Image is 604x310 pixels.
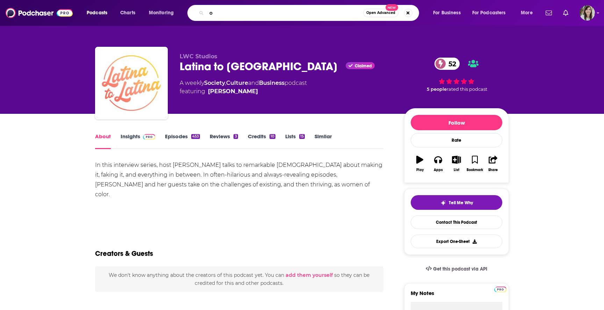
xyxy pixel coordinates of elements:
img: Podchaser Pro [494,287,506,292]
span: featuring [180,87,307,96]
a: Similar [315,133,332,149]
span: 52 [441,58,460,70]
div: Bookmark [467,168,483,172]
a: InsightsPodchaser Pro [121,133,155,149]
div: Search podcasts, credits, & more... [194,5,426,21]
a: Contact This Podcast [411,215,502,229]
a: [PERSON_NAME] [208,87,258,96]
button: Open AdvancedNew [363,9,398,17]
a: 52 [434,58,460,70]
img: Podchaser - Follow, Share and Rate Podcasts [6,6,73,20]
a: Show notifications dropdown [560,7,571,19]
span: and [248,80,259,86]
span: LWC Studios [180,53,217,60]
button: Play [411,151,429,176]
a: Lists15 [285,133,305,149]
span: For Business [433,8,461,18]
span: Tell Me Why [449,200,473,206]
button: tell me why sparkleTell Me Why [411,195,502,210]
div: 453 [191,134,200,139]
div: A weekly podcast [180,79,307,96]
button: Export One-Sheet [411,235,502,248]
span: New [386,4,398,11]
span: Open Advanced [366,11,395,15]
div: 15 [299,134,305,139]
button: Apps [429,151,447,176]
a: Episodes453 [165,133,200,149]
h2: Creators & Guests [95,249,153,258]
span: Logged in as devinandrade [580,5,595,21]
a: Business [259,80,285,86]
a: Get this podcast via API [420,260,493,278]
span: 5 people [427,87,447,92]
button: open menu [428,7,469,19]
img: tell me why sparkle [440,200,446,206]
div: Apps [434,168,443,172]
a: Reviews3 [210,133,238,149]
img: Podchaser Pro [143,134,155,140]
a: Credits10 [248,133,275,149]
button: List [447,151,466,176]
img: Latina to Latina [96,48,166,118]
button: open menu [82,7,116,19]
span: , [225,80,226,86]
div: Play [416,168,424,172]
label: My Notes [411,290,502,302]
span: Monitoring [149,8,174,18]
button: Show profile menu [580,5,595,21]
span: Get this podcast via API [433,266,487,272]
div: 52 5 peoplerated this podcast [404,53,509,96]
span: More [521,8,533,18]
span: Claimed [355,64,372,68]
a: Pro website [494,286,506,292]
button: add them yourself [286,272,333,278]
span: rated this podcast [447,87,487,92]
div: 3 [233,134,238,139]
span: Charts [120,8,135,18]
a: Society [204,80,225,86]
input: Search podcasts, credits, & more... [207,7,363,19]
a: Show notifications dropdown [543,7,555,19]
button: open menu [144,7,183,19]
button: Bookmark [466,151,484,176]
span: We don't know anything about the creators of this podcast yet . You can so they can be credited f... [109,272,369,286]
span: Podcasts [87,8,107,18]
div: Rate [411,133,502,147]
a: Charts [116,7,139,19]
div: In this interview series, host [PERSON_NAME] talks to remarkable [DEMOGRAPHIC_DATA] about making ... [95,160,383,199]
span: For Podcasters [472,8,506,18]
div: List [454,168,459,172]
button: open menu [516,7,541,19]
div: Share [488,168,498,172]
button: open menu [468,7,516,19]
button: Share [484,151,502,176]
img: User Profile [580,5,595,21]
a: About [95,133,111,149]
a: Culture [226,80,248,86]
button: Follow [411,115,502,130]
div: 10 [269,134,275,139]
